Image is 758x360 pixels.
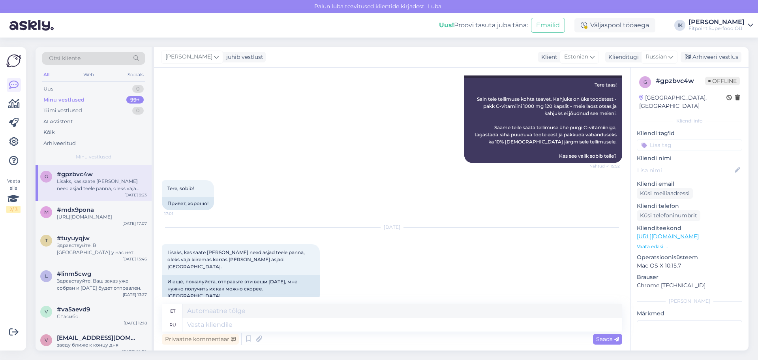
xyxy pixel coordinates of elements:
div: Tere taas! Sain teie tellimuse kohta teavet. Kahjuks on üks toodetest - pakk C-vitamiini 1000 mg ... [464,78,622,163]
div: Väljaspool tööaega [574,18,655,32]
div: 0 [132,107,144,115]
span: Otsi kliente [49,54,81,62]
div: Klienditugi [605,53,639,61]
p: Vaata edasi ... [637,243,742,250]
div: [DATE] 17:07 [122,221,147,226]
div: IK [674,20,685,31]
span: [PERSON_NAME] [165,53,212,61]
div: Kõik [43,128,55,136]
b: Uus! [439,21,454,29]
span: g [45,173,48,179]
div: et [170,304,175,318]
div: [DATE] 12:18 [124,320,147,326]
span: m [44,209,49,215]
span: 17:01 [164,211,194,217]
div: Web [82,70,96,80]
div: Tiimi vestlused [43,107,82,115]
p: Chrome [TECHNICAL_ID] [637,281,742,290]
div: AI Assistent [43,118,73,126]
p: Brauser [637,273,742,281]
span: v [45,309,48,315]
div: Arhiveeri vestlus [681,52,741,62]
p: Märkmed [637,309,742,318]
div: Privaatne kommentaar [162,334,239,345]
div: [DATE] 13:46 [122,256,147,262]
div: Socials [126,70,145,80]
span: #linm5cwg [57,270,91,277]
span: Russian [645,53,667,61]
div: [DATE] [162,224,622,231]
div: 2 / 3 [6,206,21,213]
div: Minu vestlused [43,96,84,104]
p: Operatsioonisüsteem [637,253,742,262]
span: l [45,273,48,279]
div: Здравствуйте! Ваш заказ уже собран и [DATE] будет отправлен. [57,277,147,292]
button: Emailid [531,18,565,33]
div: заеду ближе к концу дня [57,341,147,349]
span: #va5aevd9 [57,306,90,313]
div: И ещё, пожалуйста, отправьте эти вещи [DATE], мне нужно получить их как можно скорее. [GEOGRAPHIC... [162,275,320,303]
span: Offline [705,77,740,85]
div: Küsi telefoninumbrit [637,210,700,221]
div: Vaata siia [6,177,21,213]
span: v [45,337,48,343]
div: Kliendi info [637,117,742,124]
p: Kliendi nimi [637,154,742,162]
div: [URL][DOMAIN_NAME] [57,213,147,221]
span: Saada [596,335,619,343]
div: [PERSON_NAME] [637,298,742,305]
span: vast1961@gmail.com [57,334,139,341]
div: Arhiveeritud [43,139,76,147]
span: Luba [426,3,444,10]
div: [DATE] 10:50 [122,349,147,354]
span: #tuyuyqjw [57,235,90,242]
span: #gpzbvc4w [57,171,93,178]
div: juhib vestlust [223,53,263,61]
span: Tere, sobib! [167,185,194,191]
div: Fitpoint Superfood OÜ [689,25,745,32]
div: Uus [43,85,53,93]
p: Mac OS X 10.15.7 [637,262,742,270]
span: Estonian [564,53,588,61]
p: Kliendi tag'id [637,129,742,138]
div: [GEOGRAPHIC_DATA], [GEOGRAPHIC_DATA] [639,94,726,110]
p: Klienditeekond [637,224,742,232]
div: 99+ [126,96,144,104]
div: Привет, хорошо! [162,197,214,210]
span: g [644,79,647,85]
a: [URL][DOMAIN_NAME] [637,233,699,240]
div: All [42,70,51,80]
span: #mdx9pona [57,206,94,213]
div: [DATE] 13:27 [123,292,147,298]
p: Kliendi telefon [637,202,742,210]
span: Lisaks, kas saate [PERSON_NAME] need asjad teele panna, oleks vaja kiiremas korras [PERSON_NAME] ... [167,249,306,270]
div: 0 [132,85,144,93]
div: Спасибо. [57,313,147,320]
a: [PERSON_NAME]Fitpoint Superfood OÜ [689,19,753,32]
div: [PERSON_NAME] [689,19,745,25]
span: Minu vestlused [76,153,111,160]
span: Nähtud ✓ 15:52 [589,163,620,169]
div: # gpzbvc4w [656,76,705,86]
div: Proovi tasuta juba täna: [439,21,528,30]
img: Askly Logo [6,53,21,68]
div: Küsi meiliaadressi [637,188,693,199]
span: t [45,237,48,243]
div: Lisaks, kas saate [PERSON_NAME] need asjad teele panna, oleks vaja kiiremas korras [PERSON_NAME] ... [57,178,147,192]
div: Klient [538,53,557,61]
input: Lisa nimi [637,166,733,175]
div: Здравствуйте! В [GEOGRAPHIC_DATA] у нас нет магазина, но Вы можете оформить заказ. [57,242,147,256]
input: Lisa tag [637,139,742,151]
p: Kliendi email [637,180,742,188]
div: ru [169,318,176,332]
div: [DATE] 9:23 [124,192,147,198]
